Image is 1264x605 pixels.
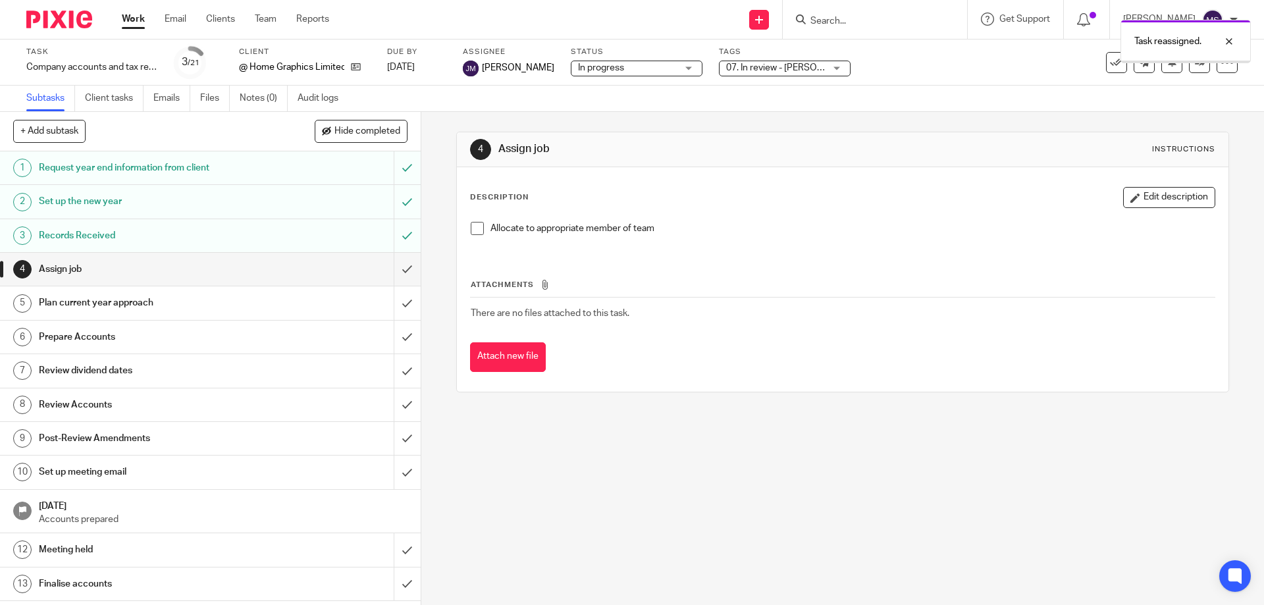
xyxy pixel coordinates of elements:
button: + Add subtask [13,120,86,142]
a: Email [165,13,186,26]
h1: Request year end information from client [39,158,267,178]
button: Hide completed [315,120,408,142]
div: 8 [13,396,32,414]
small: /21 [188,59,199,66]
div: 4 [470,139,491,160]
a: Team [255,13,276,26]
p: Accounts prepared [39,513,408,526]
a: Files [200,86,230,111]
a: Reports [296,13,329,26]
span: [PERSON_NAME] [482,61,554,74]
div: 5 [13,294,32,313]
img: Pixie [26,11,92,28]
h1: Plan current year approach [39,293,267,313]
a: Client tasks [85,86,144,111]
h1: Assign job [39,259,267,279]
div: 7 [13,361,32,380]
h1: Meeting held [39,540,267,560]
div: 3 [13,226,32,245]
h1: Post-Review Amendments [39,429,267,448]
p: Description [470,192,529,203]
p: Allocate to appropriate member of team [490,222,1214,235]
label: Status [571,47,702,57]
div: 10 [13,463,32,481]
span: [DATE] [387,63,415,72]
h1: Prepare Accounts [39,327,267,347]
img: svg%3E [1202,9,1223,30]
h1: Review dividend dates [39,361,267,381]
a: Emails [153,86,190,111]
p: @ Home Graphics Limited [239,61,344,74]
h1: Records Received [39,226,267,246]
h1: Review Accounts [39,395,267,415]
p: Task reassigned. [1134,35,1201,48]
div: 1 [13,159,32,177]
div: 12 [13,540,32,559]
span: There are no files attached to this task. [471,309,629,318]
div: 9 [13,429,32,448]
a: Notes (0) [240,86,288,111]
label: Assignee [463,47,554,57]
div: Instructions [1152,144,1215,155]
h1: Set up meeting email [39,462,267,482]
div: 2 [13,193,32,211]
button: Attach new file [470,342,546,372]
a: Subtasks [26,86,75,111]
div: 6 [13,328,32,346]
label: Due by [387,47,446,57]
span: 07. In review - [PERSON_NAME] [726,63,856,72]
span: Hide completed [334,126,400,137]
a: Audit logs [298,86,348,111]
h1: Assign job [498,142,871,156]
span: Attachments [471,281,534,288]
a: Work [122,13,145,26]
a: Clients [206,13,235,26]
img: svg%3E [463,61,479,76]
div: 13 [13,575,32,593]
span: In progress [578,63,624,72]
div: Company accounts and tax return [26,61,158,74]
h1: Finalise accounts [39,574,267,594]
label: Task [26,47,158,57]
button: Edit description [1123,187,1215,208]
h1: Set up the new year [39,192,267,211]
div: 4 [13,260,32,278]
label: Client [239,47,371,57]
h1: [DATE] [39,496,408,513]
div: 3 [182,55,199,70]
